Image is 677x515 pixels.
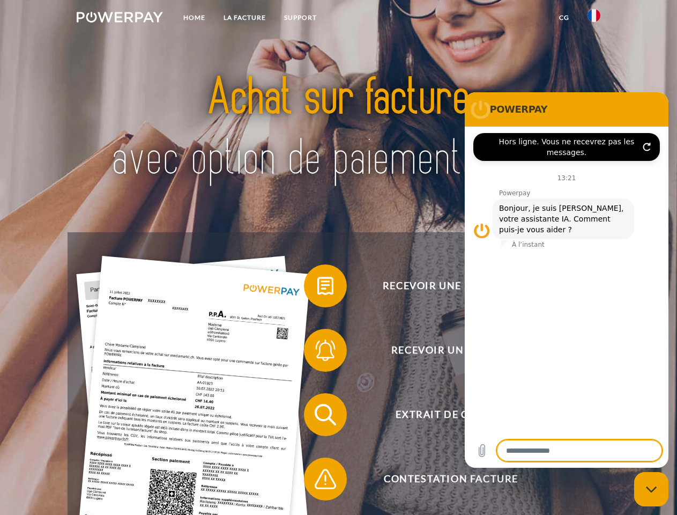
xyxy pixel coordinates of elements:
[174,8,214,27] a: Home
[312,466,339,492] img: qb_warning.svg
[550,8,578,27] a: CG
[319,393,582,436] span: Extrait de compte
[319,264,582,307] span: Recevoir une facture ?
[275,8,326,27] a: Support
[634,472,668,506] iframe: Bouton de lancement de la fenêtre de messagerie, conversation en cours
[587,9,600,22] img: fr
[214,8,275,27] a: LA FACTURE
[77,12,163,23] img: logo-powerpay-white.svg
[312,273,339,299] img: qb_bill.svg
[304,264,583,307] button: Recevoir une facture ?
[102,51,575,205] img: title-powerpay_fr.svg
[319,329,582,372] span: Recevoir un rappel?
[304,329,583,372] button: Recevoir un rappel?
[312,337,339,364] img: qb_bell.svg
[312,401,339,428] img: qb_search.svg
[304,458,583,501] button: Contestation Facture
[304,393,583,436] button: Extrait de compte
[465,92,668,468] iframe: Fenêtre de messagerie
[319,458,582,501] span: Contestation Facture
